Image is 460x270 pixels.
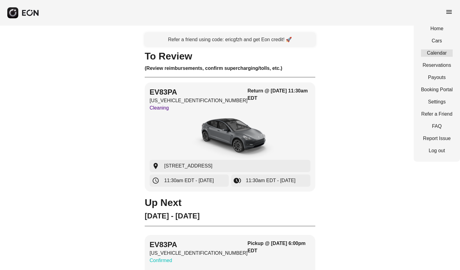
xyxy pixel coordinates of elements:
[184,114,276,160] img: car
[445,8,453,16] span: menu
[150,87,248,97] h2: EV83PA
[145,52,315,60] h1: To Review
[421,49,453,57] a: Calendar
[145,65,315,72] h3: (Review reimbursements, confirm supercharging/tolls, etc.)
[248,240,310,254] h3: Pickup @ [DATE] 6:00pm EDT
[421,110,453,118] a: Refer a Friend
[145,82,315,192] button: EV83PA[US_VEHICLE_IDENTIFICATION_NUMBER]CleaningReturn @ [DATE] 11:30am EDTcar[STREET_ADDRESS]11:...
[152,162,159,170] span: location_on
[421,135,453,142] a: Report Issue
[421,62,453,69] a: Reservations
[164,177,214,184] span: 11:30am EDT - [DATE]
[421,98,453,106] a: Settings
[152,177,159,184] span: schedule
[145,33,315,46] a: Refer a friend using code: ericgfzh and get Eon credit! 🚀
[145,211,315,221] h2: [DATE] - [DATE]
[421,25,453,32] a: Home
[248,87,310,102] h3: Return @ [DATE] 11:30am EDT
[150,257,248,264] p: Confirmed
[421,86,453,93] a: Booking Portal
[421,37,453,45] a: Cars
[246,177,295,184] span: 11:30am EDT - [DATE]
[234,177,241,184] span: browse_gallery
[421,123,453,130] a: FAQ
[150,250,248,257] p: [US_VEHICLE_IDENTIFICATION_NUMBER]
[164,162,212,170] span: [STREET_ADDRESS]
[145,199,315,206] h1: Up Next
[421,147,453,154] a: Log out
[150,97,248,104] p: [US_VEHICLE_IDENTIFICATION_NUMBER]
[150,104,248,112] p: Cleaning
[421,74,453,81] a: Payouts
[150,240,248,250] h2: EV83PA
